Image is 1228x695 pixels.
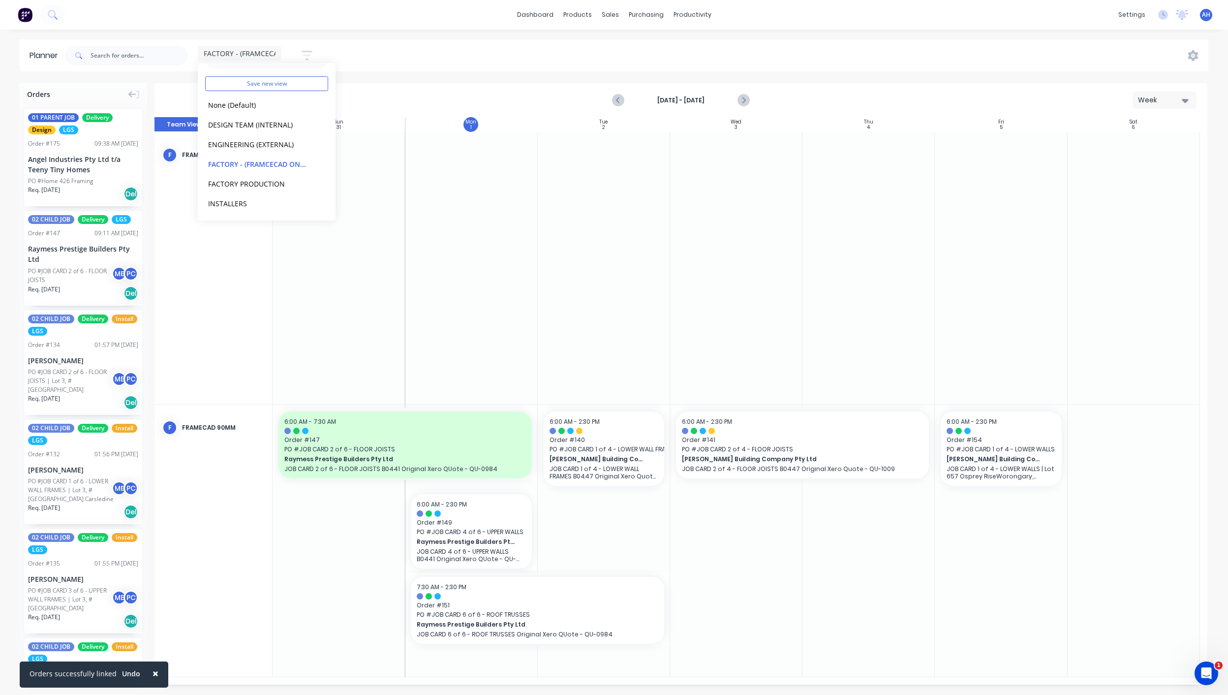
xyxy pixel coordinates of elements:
[78,315,108,323] span: Delivery
[112,266,126,281] div: ME
[28,559,60,568] div: Order # 135
[28,613,60,622] span: Req. [DATE]
[624,7,669,22] div: purchasing
[112,424,137,433] span: Install
[417,537,515,546] span: Raymess Prestige Builders Pty Ltd
[78,642,108,651] span: Delivery
[28,574,138,584] div: [PERSON_NAME]
[28,327,47,336] span: LGS
[947,417,997,426] span: 6:00 AM - 2:30 PM
[162,148,177,162] div: F
[205,99,310,110] button: None (Default)
[470,125,472,130] div: 1
[1195,662,1218,685] iframe: Intercom live chat
[123,266,138,281] div: PC
[123,372,138,386] div: PC
[465,119,476,125] div: Mon
[205,76,328,91] button: Save new view
[28,436,47,445] span: LGS
[28,586,115,613] div: PO #JOB CARD 3 of 6 - UPPER WALL FRAMES | Lot 3, #[GEOGRAPHIC_DATA]
[28,285,60,294] span: Req. [DATE]
[28,139,60,148] div: Order # 175
[205,158,310,169] button: FACTORY - (FRAMCECAD ONLY)
[28,394,60,403] span: Req. [DATE]
[28,113,79,122] span: 01 PARENT JOB
[550,465,658,480] p: JOB CARD 1 of 4 - LOWER WALL FRAMES B0447 Original Xero Quote - QU-1009
[284,436,526,444] span: Order # 147
[143,662,168,685] button: Close
[117,666,146,681] button: Undo
[205,119,310,130] button: DESIGN TEAM (INTERNAL)
[112,215,131,224] span: LGS
[550,436,658,444] span: Order # 140
[1132,125,1135,130] div: 6
[682,465,923,473] p: JOB CARD 2 of 4 - FLOOR JOISTS B0447 Original Xero Quote - QU-1009
[734,125,737,130] div: 3
[947,465,1055,480] p: JOB CARD 1 of 4 - LOWER WALLS | Lot 657 Osprey RiseWorongary, [GEOGRAPHIC_DATA]
[28,368,115,394] div: PO #JOB CARD 2 of 6 - FLOOR JOISTS | Lot 3, #[GEOGRAPHIC_DATA]
[28,315,74,323] span: 02 CHILD JOB
[18,7,32,22] img: Factory
[94,341,138,349] div: 01:57 PM [DATE]
[123,481,138,496] div: PC
[112,315,137,323] span: Install
[682,455,899,464] span: [PERSON_NAME] Building Company Pty Ltd
[336,125,341,130] div: 31
[417,610,658,619] span: PO # JOB CARD 6 of 6 - ROOF TRUSSES
[112,590,126,605] div: ME
[78,424,108,433] span: Delivery
[28,215,74,224] span: 02 CHILD JOB
[28,465,138,475] div: [PERSON_NAME]
[205,138,310,150] button: ENGINEERING (EXTERNAL)
[78,533,108,542] span: Delivery
[123,395,138,410] div: Del
[112,533,137,542] span: Install
[1130,119,1137,125] div: Sat
[947,455,1044,464] span: [PERSON_NAME] Building Company Pty Ltd
[417,631,658,638] p: JOB CARD 6 of 6 - ROOF TRUSSES Original Xero QUote - QU-0984
[28,154,138,175] div: Angel Industries Pty Ltd t/a Teeny Tiny Homes
[30,50,63,62] div: Planner
[417,528,525,537] span: PO # JOB CARD 4 of 6 - UPPER WALLS
[28,545,47,554] span: LGS
[28,341,60,349] div: Order # 134
[512,7,558,22] a: dashboard
[182,151,264,159] div: FRAMECAD 70mm
[417,601,658,610] span: Order # 151
[28,355,138,366] div: [PERSON_NAME]
[28,655,47,663] span: LGS
[94,559,138,568] div: 01:55 PM [DATE]
[284,417,336,426] span: 6:00 AM - 7:30 AM
[112,481,126,496] div: ME
[59,126,78,134] span: LGS
[947,436,1055,444] span: Order # 154
[162,420,177,435] div: F
[1113,7,1150,22] div: settings
[82,113,113,122] span: Delivery
[205,197,310,209] button: INSTALLERS
[28,504,60,512] span: Req. [DATE]
[123,286,138,301] div: Del
[123,505,138,519] div: Del
[599,119,608,125] div: Tue
[94,139,138,148] div: 09:38 AM [DATE]
[682,417,732,426] span: 6:00 AM - 2:30 PM
[28,267,115,284] div: PO #JOB CARD 2 of 6 - FLOOR JOISTS
[205,178,310,189] button: FACTORY PRODUCTION
[1000,125,1003,130] div: 5
[1133,92,1197,109] button: Week
[998,119,1004,125] div: Fri
[28,244,138,264] div: Raymess Prestige Builders Pty Ltd
[947,445,1055,454] span: PO # JOB CARD 1 of 4 - LOWER WALLS
[417,583,466,591] span: 7:30 AM - 2:30 PM
[558,7,597,22] div: products
[682,436,923,444] span: Order # 141
[27,89,50,99] span: Orders
[550,455,647,464] span: [PERSON_NAME] Building Company Pty Ltd
[28,533,74,542] span: 02 CHILD JOB
[28,424,74,433] span: 02 CHILD JOB
[94,450,138,459] div: 01:56 PM [DATE]
[417,548,525,563] p: JOB CARD 4 of 6 - UPPER WALLS B0441 Original Xero QUote - QU-0984
[602,125,605,130] div: 2
[182,423,264,432] div: FRAMECAD 90mm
